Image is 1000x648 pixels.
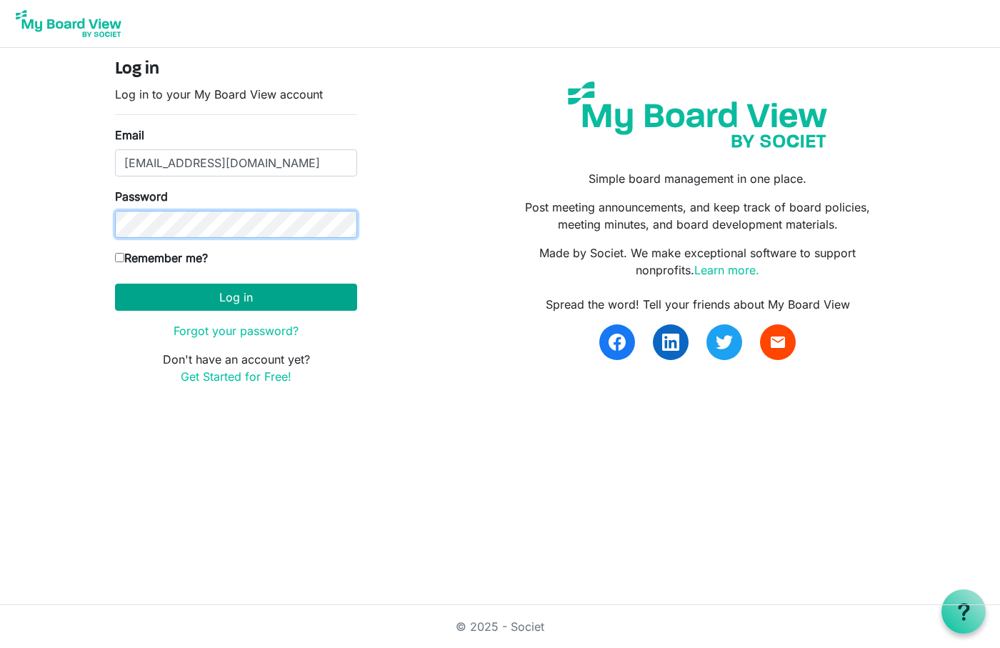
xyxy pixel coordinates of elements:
span: email [769,334,786,351]
img: my-board-view-societ.svg [557,71,838,159]
a: Learn more. [694,263,759,277]
label: Password [115,188,168,205]
h4: Log in [115,59,357,80]
p: Simple board management in one place. [511,170,885,187]
img: linkedin.svg [662,334,679,351]
input: Remember me? [115,253,124,262]
a: © 2025 - Societ [456,619,544,634]
p: Don't have an account yet? [115,351,357,385]
button: Log in [115,284,357,311]
img: facebook.svg [609,334,626,351]
label: Email [115,126,144,144]
a: Forgot your password? [174,324,299,338]
p: Log in to your My Board View account [115,86,357,103]
img: twitter.svg [716,334,733,351]
a: email [760,324,796,360]
div: Spread the word! Tell your friends about My Board View [511,296,885,313]
p: Made by Societ. We make exceptional software to support nonprofits. [511,244,885,279]
img: My Board View Logo [11,6,126,41]
label: Remember me? [115,249,208,266]
p: Post meeting announcements, and keep track of board policies, meeting minutes, and board developm... [511,199,885,233]
a: Get Started for Free! [181,369,291,384]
